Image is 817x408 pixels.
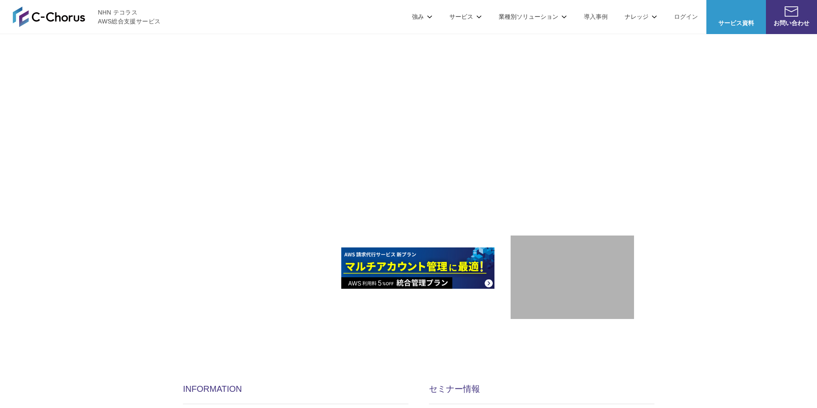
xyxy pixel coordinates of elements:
[341,247,494,289] img: AWS請求代行サービス 統合管理プラン
[13,6,85,27] img: AWS総合支援サービス C-Chorus
[499,12,567,21] p: 業種別ソリューション
[766,19,817,28] span: お問い合わせ
[183,247,336,289] img: AWSとの戦略的協業契約 締結
[729,6,743,17] img: AWS総合支援サービス C-Chorus サービス資料
[563,165,582,175] em: AWS
[785,6,798,17] img: お問い合わせ
[98,8,160,26] span: NHN テコラス AWS総合支援サービス
[625,12,657,21] p: ナレッジ
[183,94,511,132] p: AWSの導入からコスト削減、 構成・運用の最適化からデータ活用まで 規模や業種業態を問わない マネージドサービスで
[429,383,654,395] h2: セミナー情報
[183,140,511,222] h1: AWS ジャーニーの 成功を実現
[449,12,482,21] p: サービス
[674,12,698,21] a: ログイン
[706,19,766,28] span: サービス資料
[183,383,408,395] h2: INFORMATION
[412,12,432,21] p: 強み
[534,77,611,154] img: AWSプレミアティアサービスパートナー
[524,164,621,197] p: 最上位プレミアティア サービスパートナー
[584,12,608,21] a: 導入事例
[13,6,160,27] a: AWS総合支援サービス C-Chorus NHN テコラスAWS総合支援サービス
[528,248,617,310] img: 契約件数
